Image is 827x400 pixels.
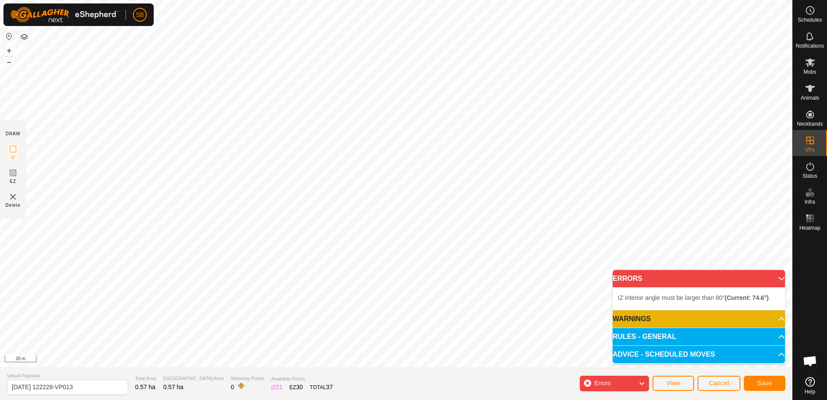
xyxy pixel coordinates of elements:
[135,384,155,390] span: 0.57 ha
[163,384,184,390] span: 0.57 ha
[136,10,144,20] span: SB
[310,383,333,392] div: TOTAL
[405,356,430,364] a: Contact Us
[801,95,819,101] span: Animals
[4,46,14,56] button: +
[276,384,283,390] span: 21
[613,346,785,363] p-accordion-header: ADVICE - SCHEDULED MOVES
[613,315,651,322] span: WARNINGS
[271,383,282,392] div: IZ
[666,380,680,387] span: View
[296,384,303,390] span: 30
[804,199,815,205] span: Infra
[290,383,303,392] div: EZ
[653,376,694,391] button: View
[797,348,823,374] a: Open chat
[618,294,770,301] span: IZ interior angle must be larger than 80° .
[613,351,715,358] span: ADVICE - SCHEDULED MOVES
[796,43,824,49] span: Notifications
[613,333,676,340] span: RULES - GENERAL
[802,173,817,179] span: Status
[6,202,21,208] span: Delete
[10,178,16,185] span: EZ
[231,375,264,382] span: Watering Points
[326,384,333,390] span: 37
[613,270,785,287] p-accordion-header: ERRORS
[797,121,823,127] span: Neckbands
[613,328,785,345] p-accordion-header: RULES - GENERAL
[594,380,611,387] span: Errors
[19,32,29,42] button: Map Layers
[725,294,769,301] b: (Current: 74.6°)
[757,380,772,387] span: Save
[698,376,740,391] button: Cancel
[799,225,821,231] span: Heatmap
[271,375,333,383] span: Available Points
[4,57,14,67] button: –
[4,31,14,42] button: Reset Map
[613,287,785,310] p-accordion-content: ERRORS
[163,375,224,382] span: [GEOGRAPHIC_DATA] Area
[8,192,18,202] img: VP
[613,310,785,328] p-accordion-header: WARNINGS
[798,17,822,23] span: Schedules
[793,374,827,398] a: Help
[135,375,156,382] span: Total Area
[744,376,785,391] button: Save
[804,69,816,75] span: Mobs
[6,130,20,137] div: DRAW
[7,372,128,380] span: Virtual Paddock
[231,384,234,390] span: 0
[362,356,394,364] a: Privacy Policy
[613,275,642,282] span: ERRORS
[805,147,814,153] span: VPs
[10,7,119,23] img: Gallagher Logo
[11,154,16,161] span: IZ
[804,389,815,394] span: Help
[709,380,729,387] span: Cancel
